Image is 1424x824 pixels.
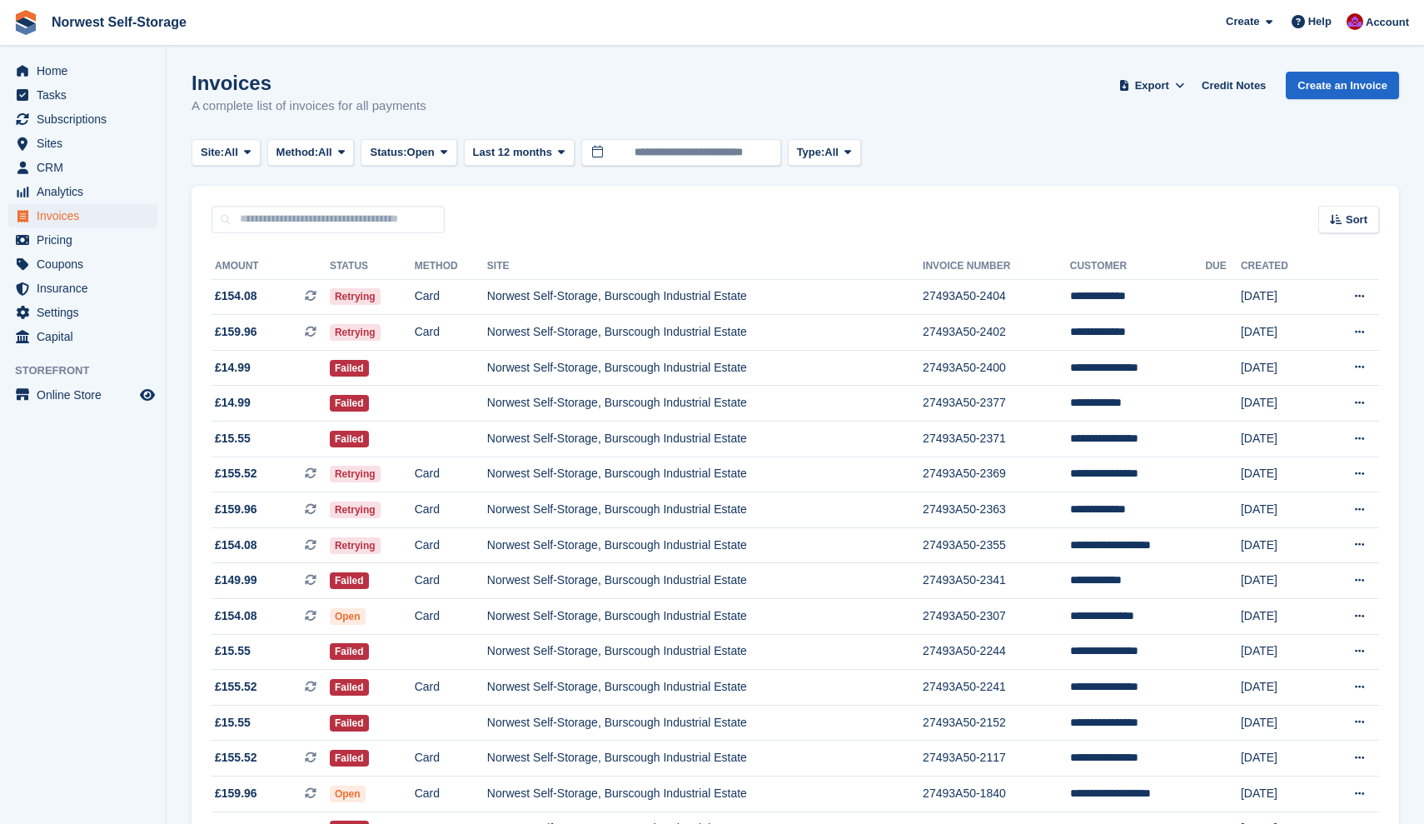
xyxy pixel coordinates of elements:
a: menu [8,107,157,131]
td: 27493A50-2152 [923,705,1070,741]
a: menu [8,132,157,155]
span: £15.55 [215,430,251,447]
span: Insurance [37,277,137,300]
a: Create an Invoice [1286,72,1399,99]
th: Method [415,253,487,280]
th: Invoice Number [923,253,1070,280]
td: Norwest Self-Storage, Burscough Industrial Estate [487,777,923,812]
td: Card [415,527,487,563]
th: Status [330,253,415,280]
th: Created [1241,253,1321,280]
img: stora-icon-8386f47178a22dfd0bd8f6a31ec36ba5ce8667c1dd55bd0f319d3a0aa187defe.svg [13,10,38,35]
span: Subscriptions [37,107,137,131]
span: Online Store [37,383,137,407]
td: [DATE] [1241,315,1321,351]
td: Card [415,670,487,706]
td: Norwest Self-Storage, Burscough Industrial Estate [487,527,923,563]
td: [DATE] [1241,492,1321,528]
p: A complete list of invoices for all payments [192,97,426,116]
button: Site: All [192,139,261,167]
td: [DATE] [1241,279,1321,315]
h1: Invoices [192,72,426,94]
span: £159.96 [215,501,257,518]
td: Norwest Self-Storage, Burscough Industrial Estate [487,457,923,492]
td: Norwest Self-Storage, Burscough Industrial Estate [487,599,923,635]
a: menu [8,156,157,179]
span: £155.52 [215,465,257,482]
span: Capital [37,325,137,348]
span: £159.96 [215,785,257,802]
td: [DATE] [1241,670,1321,706]
td: [DATE] [1241,599,1321,635]
td: Card [415,315,487,351]
td: Card [415,741,487,777]
span: CRM [37,156,137,179]
a: menu [8,59,157,82]
th: Customer [1070,253,1206,280]
button: Export [1115,72,1188,99]
td: Norwest Self-Storage, Burscough Industrial Estate [487,741,923,777]
td: Norwest Self-Storage, Burscough Industrial Estate [487,279,923,315]
td: 27493A50-2117 [923,741,1070,777]
a: Preview store [137,385,157,405]
span: All [318,144,332,161]
a: menu [8,252,157,276]
td: 27493A50-2400 [923,350,1070,386]
span: £149.99 [215,572,257,589]
span: Failed [330,360,369,377]
span: Export [1135,77,1169,94]
td: Card [415,279,487,315]
span: Failed [330,572,369,589]
span: £154.08 [215,287,257,305]
td: Norwest Self-Storage, Burscough Industrial Estate [487,315,923,351]
span: Type: [797,144,825,161]
td: 27493A50-2363 [923,492,1070,528]
td: [DATE] [1241,457,1321,492]
a: menu [8,301,157,324]
a: menu [8,325,157,348]
td: [DATE] [1241,741,1321,777]
td: [DATE] [1241,350,1321,386]
button: Method: All [267,139,355,167]
button: Status: Open [361,139,456,167]
td: [DATE] [1241,634,1321,670]
span: £155.52 [215,749,257,767]
span: Site: [201,144,224,161]
th: Site [487,253,923,280]
td: 27493A50-2404 [923,279,1070,315]
span: Last 12 months [473,144,552,161]
td: Norwest Self-Storage, Burscough Industrial Estate [487,492,923,528]
span: Help [1308,13,1332,30]
span: Status: [370,144,406,161]
span: £14.99 [215,394,251,412]
span: Failed [330,750,369,767]
span: Open [407,144,435,161]
td: 27493A50-2402 [923,315,1070,351]
td: [DATE] [1241,563,1321,599]
span: Tasks [37,83,137,107]
td: 27493A50-2377 [923,386,1070,422]
td: Card [415,777,487,812]
td: [DATE] [1241,386,1321,422]
td: Card [415,563,487,599]
span: Analytics [37,180,137,203]
td: Card [415,599,487,635]
a: menu [8,383,157,407]
span: £155.52 [215,678,257,696]
span: £15.55 [215,642,251,660]
td: Norwest Self-Storage, Burscough Industrial Estate [487,350,923,386]
td: [DATE] [1241,422,1321,457]
a: Credit Notes [1195,72,1272,99]
span: Coupons [37,252,137,276]
span: Create [1226,13,1259,30]
td: 27493A50-2241 [923,670,1070,706]
td: Norwest Self-Storage, Burscough Industrial Estate [487,634,923,670]
span: Open [330,786,366,802]
a: menu [8,83,157,107]
td: 27493A50-1840 [923,777,1070,812]
span: Retrying [330,502,381,518]
td: Norwest Self-Storage, Burscough Industrial Estate [487,670,923,706]
span: Pricing [37,228,137,252]
a: menu [8,228,157,252]
span: Method: [276,144,319,161]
